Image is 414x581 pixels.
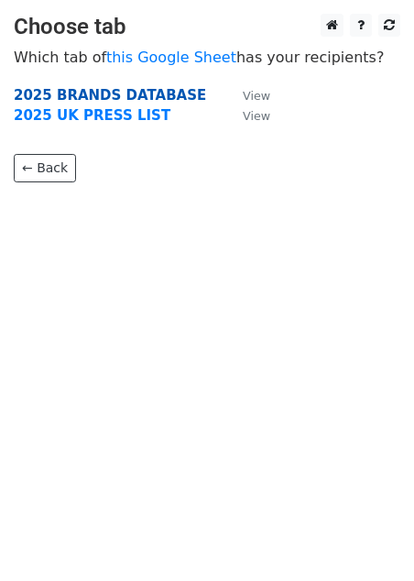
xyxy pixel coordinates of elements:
[322,493,414,581] iframe: Chat Widget
[224,87,270,104] a: View
[14,87,206,104] a: 2025 BRANDS DATABASE
[14,107,170,124] a: 2025 UK PRESS LIST
[224,107,270,124] a: View
[14,154,76,182] a: ← Back
[14,14,400,40] h3: Choose tab
[243,89,270,103] small: View
[14,48,400,67] p: Which tab of has your recipients?
[106,49,236,66] a: this Google Sheet
[243,109,270,123] small: View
